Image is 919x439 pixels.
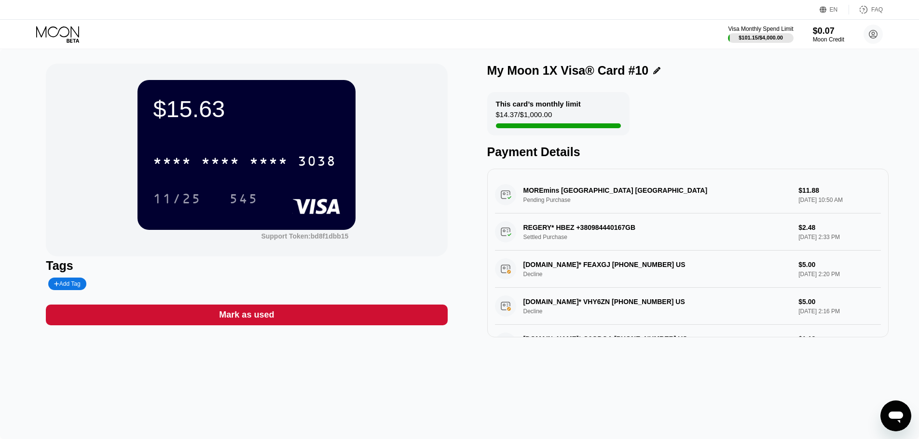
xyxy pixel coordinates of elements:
[739,35,783,40] div: $101.15 / $4,000.00
[871,6,883,13] div: FAQ
[54,280,80,287] div: Add Tag
[298,155,336,170] div: 3038
[153,192,201,208] div: 11/25
[728,26,793,43] div: Visa Monthly Spend Limit$101.15/$4,000.00
[880,400,911,431] iframe: Button to launch messaging window
[46,259,447,273] div: Tags
[496,100,581,108] div: This card’s monthly limit
[48,278,86,290] div: Add Tag
[46,305,447,325] div: Mark as used
[813,26,844,36] div: $0.07
[153,95,340,122] div: $15.63
[820,5,849,14] div: EN
[849,5,883,14] div: FAQ
[261,232,348,240] div: Support Token:bd8f1dbb15
[728,26,793,32] div: Visa Monthly Spend Limit
[146,186,208,211] div: 11/25
[229,192,258,208] div: 545
[219,309,274,320] div: Mark as used
[261,232,348,240] div: Support Token: bd8f1dbb15
[222,186,265,211] div: 545
[496,110,552,123] div: $14.37 / $1,000.00
[830,6,838,13] div: EN
[813,36,844,43] div: Moon Credit
[813,26,844,43] div: $0.07Moon Credit
[487,145,889,159] div: Payment Details
[487,64,649,78] div: My Moon 1X Visa® Card #10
